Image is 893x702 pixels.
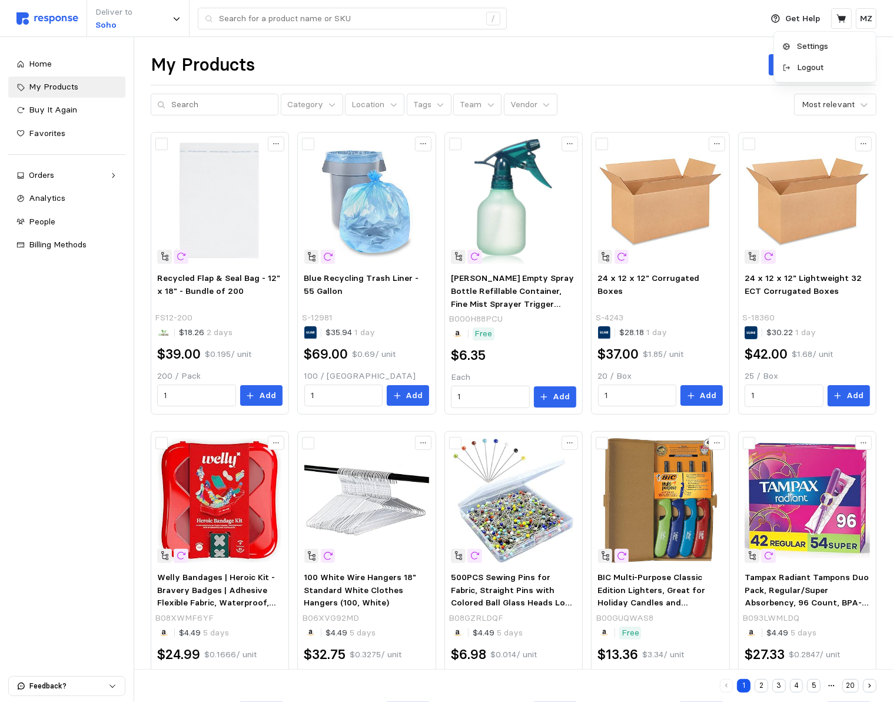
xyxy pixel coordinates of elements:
p: Add [846,389,864,402]
p: MZ [860,12,872,25]
a: People [8,211,125,233]
p: Free [474,327,492,340]
p: 200 / Pack [157,370,282,383]
img: svg%3e [16,12,78,25]
div: / [486,12,500,26]
p: $0.69 / unit [353,348,396,361]
img: 81cpQrPNXBL.__AC_SX300_SY300_QL70_ML2_.jpg [745,438,870,564]
p: Vendor [510,98,537,111]
span: 1 day [793,327,816,337]
img: 81lIm7MI3FL.__AC_SX300_SY300_QL70_ML2_.jpg [157,438,282,563]
p: S-4243 [596,312,623,324]
img: 61QEX1pXlnL.__AC_SY300_SX300_QL70_ML2_.jpg [304,438,429,563]
p: Add [259,389,276,402]
button: Location [345,94,404,116]
h2: $69.00 [304,345,348,363]
p: $3.34 / unit [643,648,685,661]
input: Search for a product name or SKU [219,8,480,29]
span: Analytics [29,193,65,203]
span: People [29,216,55,227]
span: Home [29,58,52,69]
p: Logout [793,61,868,74]
span: 5 days [201,627,229,638]
img: S-4243 [598,139,723,264]
span: BIC Multi-Purpose Classic Edition Lighters, Great for Holiday Candles and Fireplaces, Assorted Co... [598,572,714,634]
span: Welly Bandages | Heroic Kit - Bravery Badges | Adhesive Flexible Fabric, Waterproof, and Hydrocol... [157,572,275,672]
span: My Products [29,81,78,92]
button: 20 [842,679,859,693]
input: Qty [311,385,376,406]
p: 100 / [GEOGRAPHIC_DATA] [304,370,429,383]
p: FS12-200 [155,312,193,324]
p: $35.94 [326,326,375,339]
button: 3 [772,679,786,693]
p: Add [700,389,717,402]
input: Qty [164,385,229,406]
p: Add [553,390,570,403]
h2: $39.00 [157,345,201,363]
p: $4.49 [179,627,229,640]
a: Billing Methods [8,234,125,256]
button: MZ [856,8,877,29]
button: Add [534,386,576,408]
p: Soho [95,19,132,32]
p: Free [622,627,639,640]
span: 5 days [788,627,816,638]
button: Add [240,385,283,406]
h2: $24.99 [157,645,200,664]
img: FS6-200-2__44035.1601501356.jpg [157,139,282,264]
span: 24 x 12 x 12" Corrugated Boxes [598,273,700,296]
span: 5 days [347,627,376,638]
p: Tags [413,98,431,111]
button: 5 [807,679,821,693]
p: Category [287,98,323,111]
button: 1 [737,679,751,693]
button: Category [281,94,343,116]
p: $0.195 / unit [205,348,251,361]
button: 4 [790,679,804,693]
p: B08GZRLDQF [449,612,504,625]
img: 81x9ZbYCqgL._AC_SX679_PIbundle-4,TopRight,0,0_SH20_.jpg [598,438,723,563]
input: Qty [605,385,669,406]
div: Orders [29,169,105,182]
p: B08XWMF6YF [155,612,214,625]
div: MZ [774,31,877,82]
span: 24 x 12 x 12" Lightweight 32 ECT Corrugated Boxes [745,273,862,296]
p: $0.2847 / unit [789,648,840,661]
p: 20 / Box [598,370,723,383]
h2: $6.35 [451,346,486,365]
p: B000H88PCU [449,313,503,326]
span: [PERSON_NAME] Empty Spray Bottle Refillable Container, Fine Mist Sprayer Trigger Squirt Bottle fo... [451,273,574,360]
p: $0.014 / unit [490,648,537,661]
p: $28.18 [619,326,667,339]
a: Orders [8,165,125,186]
h2: $13.36 [598,645,639,664]
p: Team [460,98,482,111]
button: Vendor [504,94,557,116]
a: Favorites [8,123,125,144]
span: Recycled Flap & Seal Bag - 12" x 18" - Bundle of 200 [157,273,280,296]
p: Feedback? [29,681,108,691]
p: Deliver to [95,6,132,19]
img: S-12981 [304,139,429,264]
p: Get Help [786,12,821,25]
p: $30.22 [766,326,816,339]
span: Favorites [29,128,65,138]
h2: $42.00 [745,345,788,363]
img: S-18360 [745,139,870,264]
p: $4.49 [766,627,816,640]
a: Analytics [8,188,125,209]
span: 500PCS Sewing Pins for Fabric, Straight Pins with Colored Ball Glass Heads Long 1.5inch, Quilting... [451,572,576,659]
p: Each [451,371,576,384]
button: 2 [755,679,768,693]
p: Location [352,98,385,111]
h1: My Products [151,54,255,77]
button: Add Products [769,54,854,75]
span: 100 White Wire Hangers 18" Standard White Clothes Hangers (100, White) [304,572,417,608]
img: 71AWIW2DoSL.__AC_SX300_SY300_QL70_ML2_.jpg [451,438,576,564]
input: Search [172,94,272,115]
input: Qty [752,385,817,406]
span: Buy It Again [29,104,77,115]
span: 1 day [644,327,667,337]
button: Add [680,385,723,406]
